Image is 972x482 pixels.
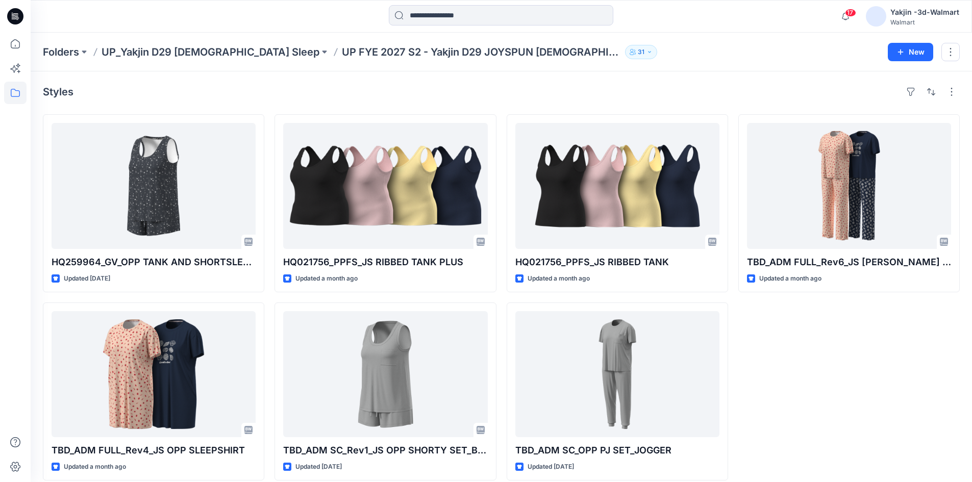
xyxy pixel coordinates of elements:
div: Yakjin -3d-Walmart [890,6,959,18]
p: Updated [DATE] [64,273,110,284]
a: HQ021756_PPFS_JS RIBBED TANK PLUS [283,123,487,249]
button: 31 [625,45,657,59]
p: HQ021756_PPFS_JS RIBBED TANK PLUS [283,255,487,269]
p: Updated a month ago [528,273,590,284]
p: TBD_ADM FULL_Rev6_JS [PERSON_NAME] SET [747,255,951,269]
p: Updated a month ago [295,273,358,284]
a: HQ021756_PPFS_JS RIBBED TANK [515,123,719,249]
a: HQ259964_GV_OPP TANK AND SHORTSLEEP SET [52,123,256,249]
a: TBD_ADM FULL_Rev6_JS OPP PJ SET [747,123,951,249]
p: HQ021756_PPFS_JS RIBBED TANK [515,255,719,269]
p: Updated a month ago [64,462,126,472]
p: TBD_ADM SC_Rev1_JS OPP SHORTY SET_BINDING OPT [283,443,487,458]
p: TBD_ADM FULL_Rev4_JS OPP SLEEPSHIRT [52,443,256,458]
span: 17 [845,9,856,17]
p: HQ259964_GV_OPP TANK AND SHORTSLEEP SET [52,255,256,269]
p: Updated a month ago [759,273,821,284]
a: TBD_ADM SC_Rev1_JS OPP SHORTY SET_BINDING OPT [283,311,487,437]
a: TBD_ADM SC_OPP PJ SET_JOGGER [515,311,719,437]
p: Updated [DATE] [528,462,574,472]
button: New [888,43,933,61]
h4: Styles [43,86,73,98]
p: 31 [638,46,644,58]
p: UP FYE 2027 S2 - Yakjin D29 JOYSPUN [DEMOGRAPHIC_DATA] Sleepwear [342,45,621,59]
a: UP_Yakjin D29 [DEMOGRAPHIC_DATA] Sleep [102,45,319,59]
a: TBD_ADM FULL_Rev4_JS OPP SLEEPSHIRT [52,311,256,437]
div: Walmart [890,18,959,26]
p: Updated [DATE] [295,462,342,472]
p: TBD_ADM SC_OPP PJ SET_JOGGER [515,443,719,458]
img: avatar [866,6,886,27]
a: Folders [43,45,79,59]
